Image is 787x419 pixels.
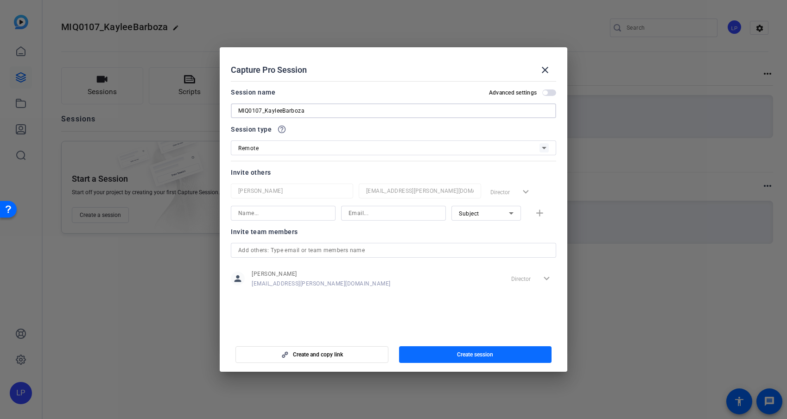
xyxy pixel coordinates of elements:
span: Remote [238,145,259,152]
div: Session name [231,87,275,98]
mat-icon: close [539,64,551,76]
input: Name... [238,208,328,219]
input: Email... [349,208,438,219]
span: Session type [231,124,272,135]
span: Subject [459,210,479,217]
button: Create and copy link [235,346,388,363]
span: Create and copy link [293,351,343,358]
input: Name... [238,185,346,197]
span: Create session [457,351,493,358]
div: Invite team members [231,226,556,237]
span: [PERSON_NAME] [252,270,391,278]
div: Invite others [231,167,556,178]
input: Email... [366,185,474,197]
span: [EMAIL_ADDRESS][PERSON_NAME][DOMAIN_NAME] [252,280,391,287]
mat-icon: person [231,272,245,286]
mat-icon: help_outline [277,125,286,134]
h2: Advanced settings [489,89,537,96]
div: Capture Pro Session [231,59,556,81]
input: Enter Session Name [238,105,549,116]
input: Add others: Type email or team members name [238,245,549,256]
button: Create session [399,346,552,363]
